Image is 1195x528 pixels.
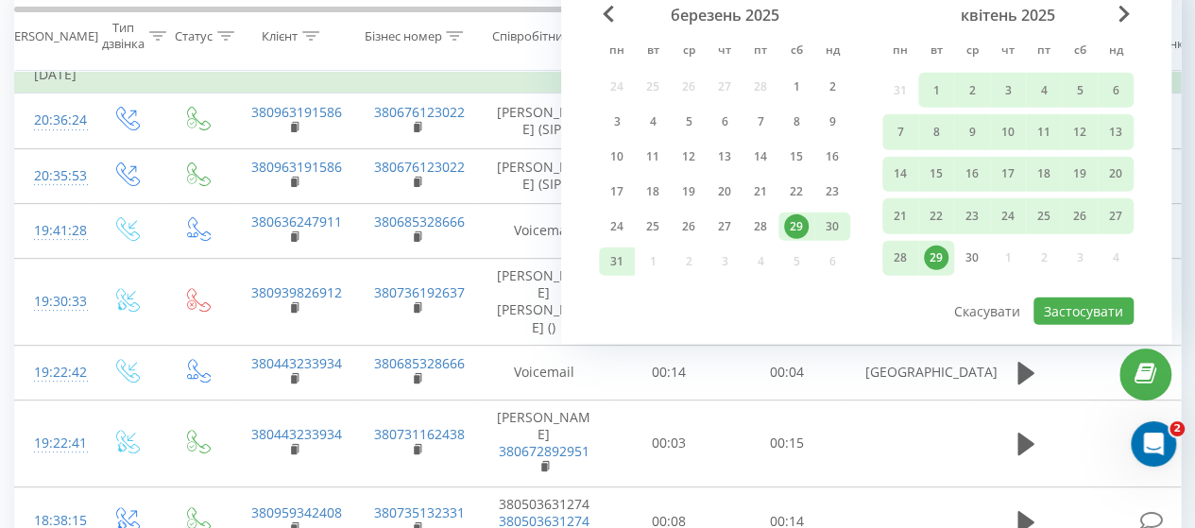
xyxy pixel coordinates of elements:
div: пн 7 квіт 2025 р. [882,114,918,149]
div: 28 [748,214,773,239]
td: [PERSON_NAME] [478,400,610,486]
div: 5 [1067,77,1092,102]
div: 7 [888,120,913,145]
div: 9 [960,120,984,145]
span: 2 [1169,421,1185,436]
div: пт 14 бер 2025 р. [743,143,778,171]
div: 8 [784,110,809,134]
td: Voicemail [478,345,610,400]
div: пт 7 бер 2025 р. [743,108,778,136]
div: ср 30 квіт 2025 р. [954,240,990,275]
div: пн 24 бер 2025 р. [599,213,635,241]
div: 24 [605,214,629,239]
td: [PERSON_NAME] (SIP) [478,148,610,203]
div: сб 26 квіт 2025 р. [1062,198,1098,233]
div: 19:41:28 [34,213,72,249]
td: 00:04 [728,345,846,400]
div: 20 [712,179,737,204]
div: 27 [1103,204,1128,229]
abbr: понеділок [886,38,914,66]
div: пт 25 квіт 2025 р. [1026,198,1062,233]
a: 380676123022 [374,158,465,176]
td: Voicemail [478,203,610,258]
div: чт 13 бер 2025 р. [707,143,743,171]
td: [GEOGRAPHIC_DATA] [846,345,969,400]
div: ср 19 бер 2025 р. [671,178,707,206]
div: 21 [748,179,773,204]
div: нд 23 бер 2025 р. [814,178,850,206]
div: Тип дзвінка [102,20,145,52]
div: нд 27 квіт 2025 р. [1098,198,1134,233]
td: [PERSON_NAME] (SIP) [478,94,610,148]
div: 16 [820,145,845,169]
a: 380672892951 [499,442,589,460]
a: 380939826912 [251,283,342,301]
div: пт 11 квіт 2025 р. [1026,114,1062,149]
td: [PERSON_NAME] [PERSON_NAME] () [478,258,610,345]
abbr: четвер [710,38,739,66]
div: чт 27 бер 2025 р. [707,213,743,241]
div: ср 9 квіт 2025 р. [954,114,990,149]
abbr: понеділок [603,38,631,66]
div: 15 [784,145,809,169]
div: Бізнес номер [364,27,441,43]
div: 20 [1103,162,1128,186]
a: 380959342408 [251,503,342,521]
div: пн 3 бер 2025 р. [599,108,635,136]
div: пт 18 квіт 2025 р. [1026,156,1062,191]
div: 26 [676,214,701,239]
abbr: четвер [994,38,1022,66]
div: пн 31 бер 2025 р. [599,247,635,276]
div: квітень 2025 [882,6,1134,25]
a: 380963191586 [251,158,342,176]
a: 380963191586 [251,103,342,121]
abbr: неділя [1101,38,1130,66]
div: чт 3 квіт 2025 р. [990,73,1026,108]
div: 23 [820,179,845,204]
div: вт 29 квіт 2025 р. [918,240,954,275]
div: 4 [1032,77,1056,102]
div: сб 15 бер 2025 р. [778,143,814,171]
div: Статус [175,27,213,43]
div: 20:36:24 [34,102,72,139]
div: нд 30 бер 2025 р. [814,213,850,241]
a: 380736192637 [374,283,465,301]
div: 19 [676,179,701,204]
a: 380731162438 [374,425,465,443]
div: пт 4 квіт 2025 р. [1026,73,1062,108]
div: 19:22:41 [34,425,72,462]
div: сб 19 квіт 2025 р. [1062,156,1098,191]
abbr: середа [958,38,986,66]
div: вт 11 бер 2025 р. [635,143,671,171]
a: 380676123022 [374,103,465,121]
div: сб 12 квіт 2025 р. [1062,114,1098,149]
div: 12 [1067,120,1092,145]
div: 2 [820,75,845,99]
div: сб 1 бер 2025 р. [778,73,814,101]
div: Співробітник [491,27,569,43]
div: чт 10 квіт 2025 р. [990,114,1026,149]
div: 4 [640,110,665,134]
div: 30 [960,246,984,270]
div: 26 [1067,204,1092,229]
div: 9 [820,110,845,134]
div: сб 8 бер 2025 р. [778,108,814,136]
div: 3 [996,77,1020,102]
div: нд 16 бер 2025 р. [814,143,850,171]
div: 16 [960,162,984,186]
div: пн 28 квіт 2025 р. [882,240,918,275]
div: 19:30:33 [34,283,72,320]
div: чт 17 квіт 2025 р. [990,156,1026,191]
div: 1 [924,77,948,102]
abbr: п’ятниця [1030,38,1058,66]
div: пт 21 бер 2025 р. [743,178,778,206]
div: 13 [712,145,737,169]
div: вт 15 квіт 2025 р. [918,156,954,191]
div: 10 [605,145,629,169]
abbr: субота [1066,38,1094,66]
div: 25 [1032,204,1056,229]
div: 8 [924,120,948,145]
div: пн 10 бер 2025 р. [599,143,635,171]
div: нд 9 бер 2025 р. [814,108,850,136]
div: 29 [784,214,809,239]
